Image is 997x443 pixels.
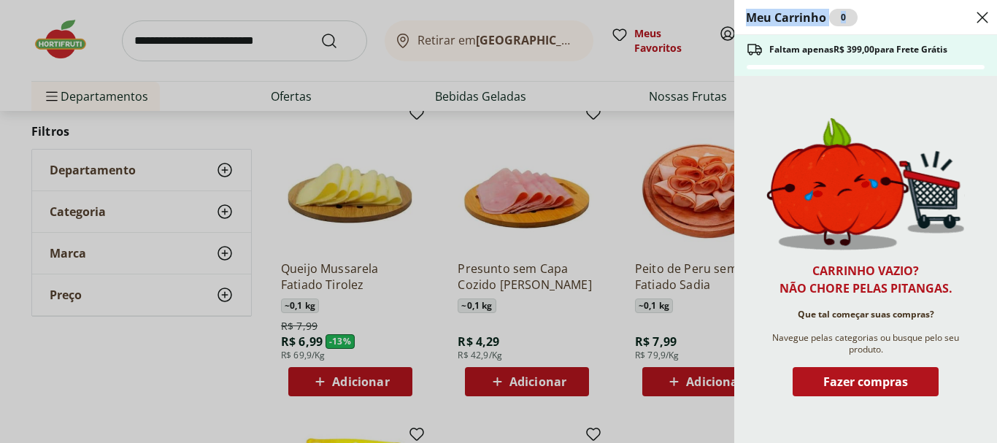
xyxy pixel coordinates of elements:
img: Carrinho vazio [766,118,965,250]
span: Navegue pelas categorias ou busque pelo seu produto. [766,332,965,355]
span: Faltam apenas R$ 399,00 para Frete Grátis [769,44,947,55]
span: Que tal começar suas compras? [798,309,934,320]
button: Fazer compras [793,367,939,402]
span: Fazer compras [823,376,908,388]
h2: Meu Carrinho [746,9,858,26]
div: 0 [829,9,858,26]
h2: Carrinho vazio? Não chore pelas pitangas. [779,262,952,297]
